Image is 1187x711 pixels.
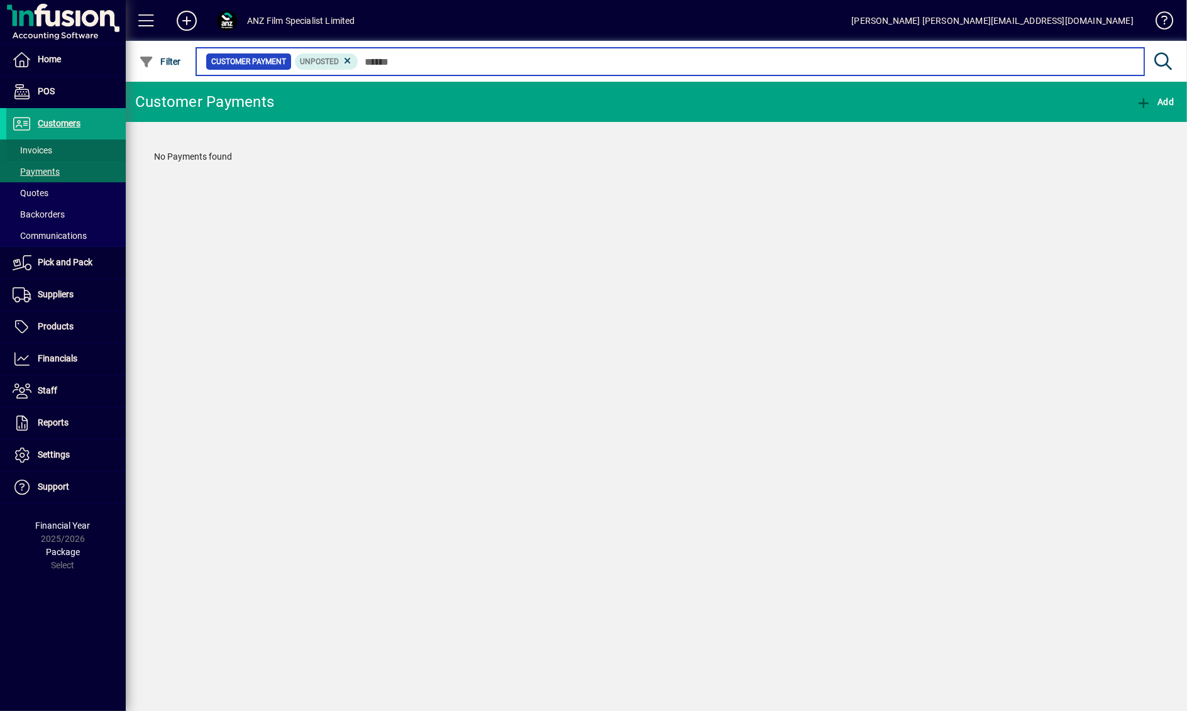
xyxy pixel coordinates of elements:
div: ANZ Film Specialist Limited [247,11,355,31]
div: No Payments found [141,138,1171,176]
a: Payments [6,161,126,182]
button: Add [167,9,207,32]
div: [PERSON_NAME] [PERSON_NAME][EMAIL_ADDRESS][DOMAIN_NAME] [851,11,1134,31]
a: Quotes [6,182,126,204]
button: Profile [207,9,247,32]
span: Reports [38,417,69,427]
a: Invoices [6,140,126,161]
a: Communications [6,225,126,246]
a: Backorders [6,204,126,225]
div: Customer Payments [135,92,274,112]
span: Package [46,547,80,557]
a: Knowledge Base [1146,3,1171,43]
a: Financials [6,343,126,375]
span: Home [38,54,61,64]
span: Products [38,321,74,331]
a: Products [6,311,126,343]
a: Staff [6,375,126,407]
a: Reports [6,407,126,439]
span: Financials [38,353,77,363]
span: Customer Payment [211,55,286,68]
button: Add [1133,91,1177,113]
span: Customers [38,118,80,128]
span: Quotes [13,188,48,198]
span: Backorders [13,209,65,219]
span: Financial Year [36,521,91,531]
span: Staff [38,385,57,395]
a: Support [6,471,126,503]
mat-chip: Customer Payment Status: Unposted [295,53,358,70]
span: Support [38,482,69,492]
button: Filter [136,50,184,73]
span: Add [1136,97,1174,107]
a: POS [6,76,126,107]
a: Settings [6,439,126,471]
a: Suppliers [6,279,126,311]
a: Home [6,44,126,75]
span: Invoices [13,145,52,155]
span: Filter [139,57,181,67]
span: Unposted [300,57,339,66]
span: Payments [13,167,60,177]
a: Pick and Pack [6,247,126,278]
span: Settings [38,449,70,460]
span: Suppliers [38,289,74,299]
span: Pick and Pack [38,257,92,267]
span: Communications [13,231,87,241]
span: POS [38,86,55,96]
